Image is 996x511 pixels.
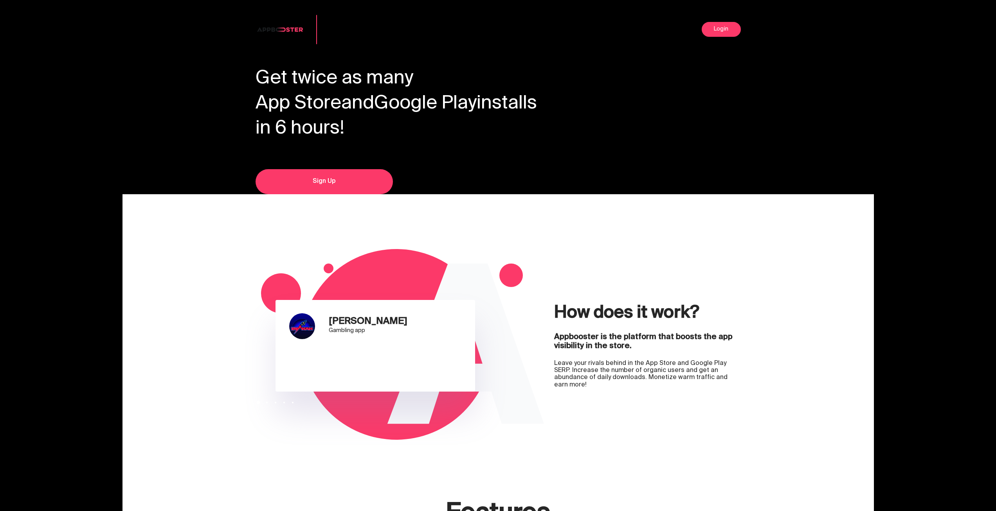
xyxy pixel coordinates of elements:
div: Leave your rivals behind in the App Store and Google Play SERP. Increase the number of organic us... [554,360,741,389]
a: Login [702,22,741,37]
div: [PERSON_NAME] [329,317,407,327]
div: Carousel Pagination [176,401,375,404]
button: Carousel Page 2 [266,402,268,403]
h2: How does it work? [554,304,741,324]
span: App Store [256,87,341,121]
span: Login [714,26,728,33]
a: Incent trafficand analytics forapp rank improvement [256,26,387,33]
button: Carousel Page 4 [283,402,285,403]
div: Appbooster is the platform that boosts the app visibility in the store. [554,333,741,351]
button: Carousel Page 1 (Current Slide) [256,401,260,404]
a: Sign Up [256,169,393,194]
button: Carousel Page 3 [275,402,276,403]
h1: Get twice as many and installs in 6 hours! [256,67,741,142]
span: Google Play [374,87,477,121]
button: Carousel Page 5 [292,402,294,403]
div: Gambling app [329,327,407,335]
div: I’ve been working with Appbooster for over 2 years. During this time I've received high traffic t... [289,349,459,378]
span: Incent traffic and analytics for app rank improvement [329,20,387,39]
